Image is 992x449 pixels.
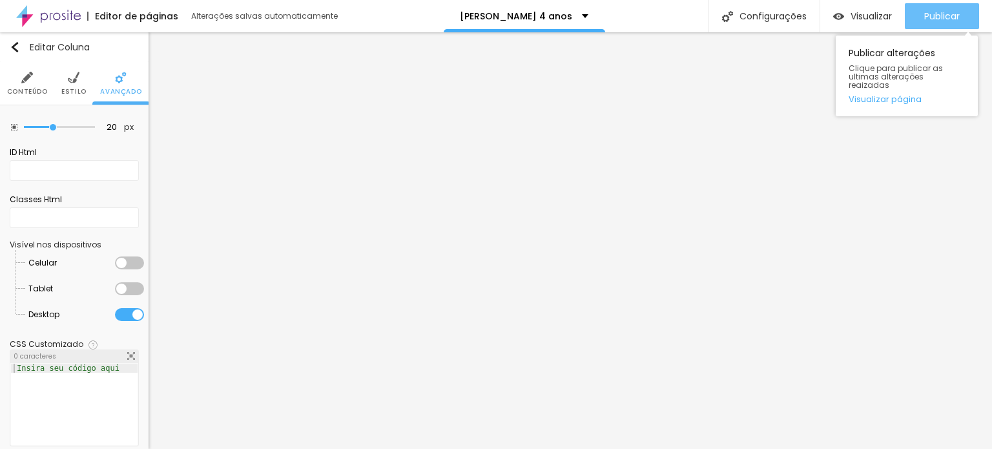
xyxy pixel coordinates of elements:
div: 0 caracteres [10,350,138,363]
img: Icone [88,340,98,350]
iframe: Editor [149,32,992,449]
span: Publicar [924,11,960,21]
span: Visualizar [851,11,892,21]
img: Icone [127,352,135,360]
div: CSS Customizado [10,340,83,348]
button: Visualizar [820,3,905,29]
img: Icone [722,11,733,22]
img: Icone [21,72,33,83]
div: Publicar alterações [836,36,978,116]
span: Desktop [28,302,59,328]
a: Visualizar página [849,95,965,103]
img: Icone [68,72,79,83]
img: Icone [115,72,127,83]
div: Editor de páginas [87,12,178,21]
span: Clique para publicar as ultimas alterações reaizadas [849,64,965,90]
div: ID Html [10,147,139,158]
div: Insira seu código aqui [11,364,125,373]
img: view-1.svg [833,11,844,22]
button: px [120,122,138,133]
span: Celular [28,250,57,276]
img: Icone [11,124,17,131]
div: Alterações salvas automaticamente [191,12,340,20]
span: Conteúdo [7,89,48,95]
img: Icone [10,42,20,52]
span: Tablet [28,276,53,302]
div: Classes Html [10,194,139,205]
button: Publicar [905,3,979,29]
span: Avançado [100,89,141,95]
div: Visível nos dispositivos [10,241,139,249]
div: Editar Coluna [10,42,90,52]
p: [PERSON_NAME] 4 anos [460,12,572,21]
span: Estilo [61,89,87,95]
